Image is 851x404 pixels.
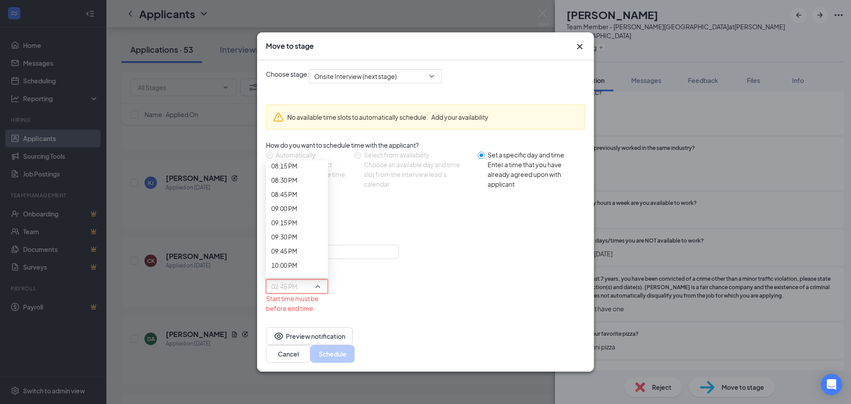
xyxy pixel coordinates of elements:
span: Onsite Interview (next stage) [314,70,397,83]
span: 08:30 PM [271,175,297,185]
svg: Eye [273,331,284,341]
span: 09:30 PM [271,232,297,242]
span: Date [266,235,585,245]
span: 09:15 PM [271,218,297,227]
div: Start time must be before end time [266,294,328,313]
div: How do you want to schedule time with the applicant? [266,140,585,150]
div: Open Intercom Messenger [821,374,842,395]
button: Cancel [266,345,310,363]
button: EyePreview notification [266,327,353,345]
span: 09:45 PM [271,246,297,256]
span: 10:15 PM [271,275,297,284]
svg: Warning [273,112,284,122]
div: Set a specific day and time [488,150,578,160]
div: Select from availability [364,150,471,160]
div: Enter a time that you have already agreed upon with applicant [488,160,578,189]
span: 10:00 PM [271,260,297,270]
div: Select a Date & Time [266,200,585,210]
span: Select Calendar [266,212,585,222]
span: 08:15 PM [271,161,297,171]
div: Choose an available day and time slot from the interview lead’s calendar [364,160,471,189]
button: Add your availability [431,112,488,122]
button: Schedule [310,345,355,363]
input: Aug 27, 2025 [271,247,392,257]
span: Choose stage: [266,69,309,83]
span: 09:00 PM [271,204,297,213]
div: No available time slots to automatically schedule. [287,112,578,122]
div: Applicant will select from your available time slots [276,160,347,189]
span: 08:45 PM [271,189,297,199]
button: Close [574,41,585,52]
h3: Move to stage [266,41,314,51]
div: Automatically [276,150,347,160]
span: 02:45 PM [271,280,297,293]
svg: Cross [574,41,585,52]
